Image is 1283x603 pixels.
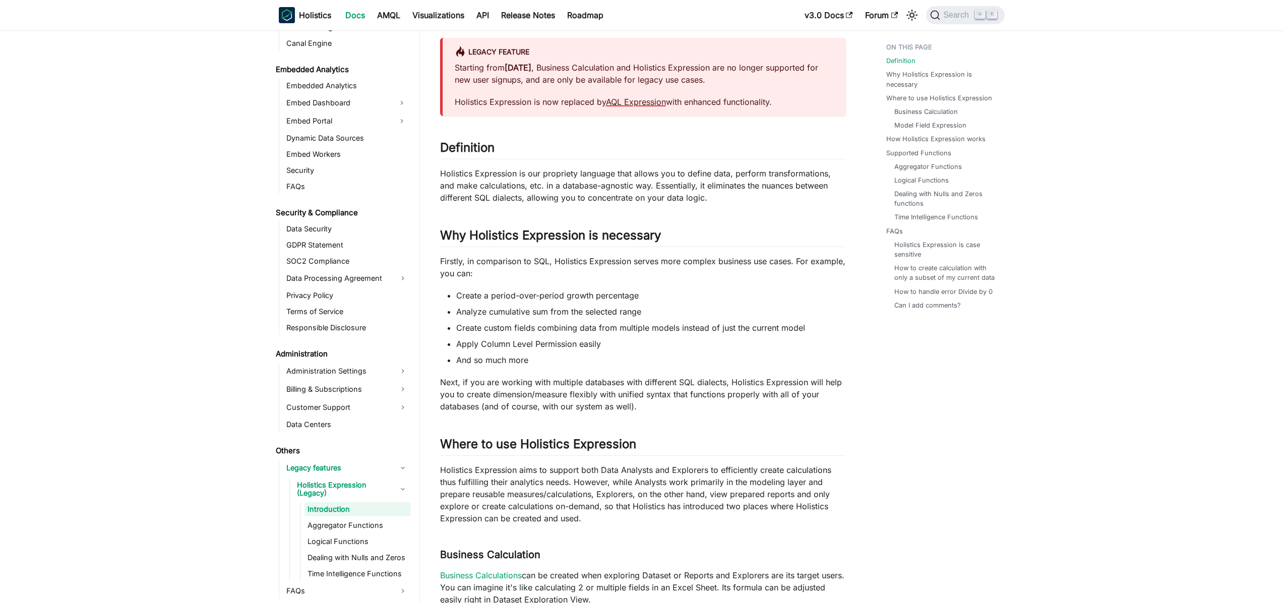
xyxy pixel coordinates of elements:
a: How Holistics Expression works [886,134,986,144]
a: HolisticsHolistics [279,7,331,23]
a: Docs [339,7,371,23]
a: Model Field Expression [894,120,966,130]
a: Data Centers [283,417,411,432]
a: Logical Functions [304,534,411,549]
a: Embedded Analytics [283,79,411,93]
a: Privacy Policy [283,288,411,303]
a: Security [283,163,411,177]
a: Embed Dashboard [283,95,393,111]
a: Legacy features [283,460,411,476]
a: Why Holistics Expression is necessary [886,70,999,89]
p: Starting from , Business Calculation and Holistics Expression are no longer supported for new use... [455,62,834,86]
p: Holistics Expression is our propriety language that allows you to define data, perform transforma... [440,167,846,204]
a: Release Notes [495,7,561,23]
a: FAQs [886,226,903,236]
h2: Why Holistics Expression is necessary [440,228,846,247]
a: Administration Settings [283,363,411,379]
a: FAQs [283,179,411,194]
a: Data Security [283,222,411,236]
a: Time Intelligence Functions [304,567,411,581]
a: Definition [886,56,915,66]
a: Holistics Expression is case sensitive [894,240,995,259]
a: v3.0 Docs [799,7,859,23]
a: Aggregator Functions [304,518,411,532]
a: Embed Workers [283,147,411,161]
button: Search (Command+K) [926,6,1004,24]
p: Next, if you are working with multiple databases with different SQL dialects, Holistics Expressio... [440,376,846,412]
li: Apply Column Level Permission easily [456,338,846,350]
div: Legacy Feature [455,46,834,59]
a: Terms of Service [283,305,411,319]
strong: [DATE] [505,63,531,73]
a: Embed Portal [283,113,393,129]
a: Billing & Subscriptions [283,381,411,397]
a: Business Calculations [440,570,522,580]
a: FAQs [283,583,411,599]
a: GDPR Statement [283,238,411,252]
a: Forum [859,7,904,23]
span: Search [940,11,975,20]
a: How to handle error Divide by 0 [894,287,993,296]
a: Canal Engine [283,36,411,50]
a: AMQL [371,7,406,23]
a: Dynamic Data Sources [283,131,411,145]
img: Holistics [279,7,295,23]
p: Holistics Expression aims to support both Data Analysts and Explorers to efficiently create calcu... [440,464,846,524]
h2: Definition [440,140,846,159]
li: Create a period-over-period growth percentage [456,289,846,302]
a: Holistics Expression (Legacy) [294,478,411,500]
a: Others [273,444,411,458]
a: Logical Functions [894,175,949,185]
li: Create custom fields combining data from multiple models instead of just the current model [456,322,846,334]
a: Can I add comments? [894,300,961,310]
a: How to create calculation with only a subset of my current data [894,263,995,282]
a: Dealing with Nulls and Zeros functions [894,189,995,208]
a: Supported Functions [886,148,951,158]
li: Analyze cumulative sum from the selected range [456,306,846,318]
nav: Docs sidebar [269,30,420,603]
a: Data Processing Agreement [283,270,411,286]
b: Holistics [299,9,331,21]
a: Visualizations [406,7,470,23]
p: Holistics Expression is now replaced by with enhanced functionality. [455,96,834,108]
a: SOC2 Compliance [283,254,411,268]
li: And so much more [456,354,846,366]
a: Roadmap [561,7,609,23]
p: Firstly, in comparison to SQL, Holistics Expression serves more complex business use cases. For e... [440,255,846,279]
a: Aggregator Functions [894,162,962,171]
a: Administration [273,347,411,361]
button: Switch between dark and light mode (currently light mode) [904,7,920,23]
a: Dealing with Nulls and Zeros [304,551,411,565]
a: Where to use Holistics Expression [886,93,992,103]
button: Expand sidebar category 'Embed Dashboard' [393,95,411,111]
h2: Where to use Holistics Expression [440,437,846,456]
h3: Business Calculation [440,549,846,561]
a: Responsible Disclosure [283,321,411,335]
a: Embedded Analytics [273,63,411,77]
a: Security & Compliance [273,206,411,220]
kbd: ⌘ [975,10,985,19]
a: Business Calculation [894,107,958,116]
button: Expand sidebar category 'Embed Portal' [393,113,411,129]
a: AQL Expression [606,97,666,107]
a: API [470,7,495,23]
a: Introduction [304,502,411,516]
kbd: K [987,10,997,19]
a: Time Intelligence Functions [894,212,978,222]
a: Customer Support [283,399,411,415]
